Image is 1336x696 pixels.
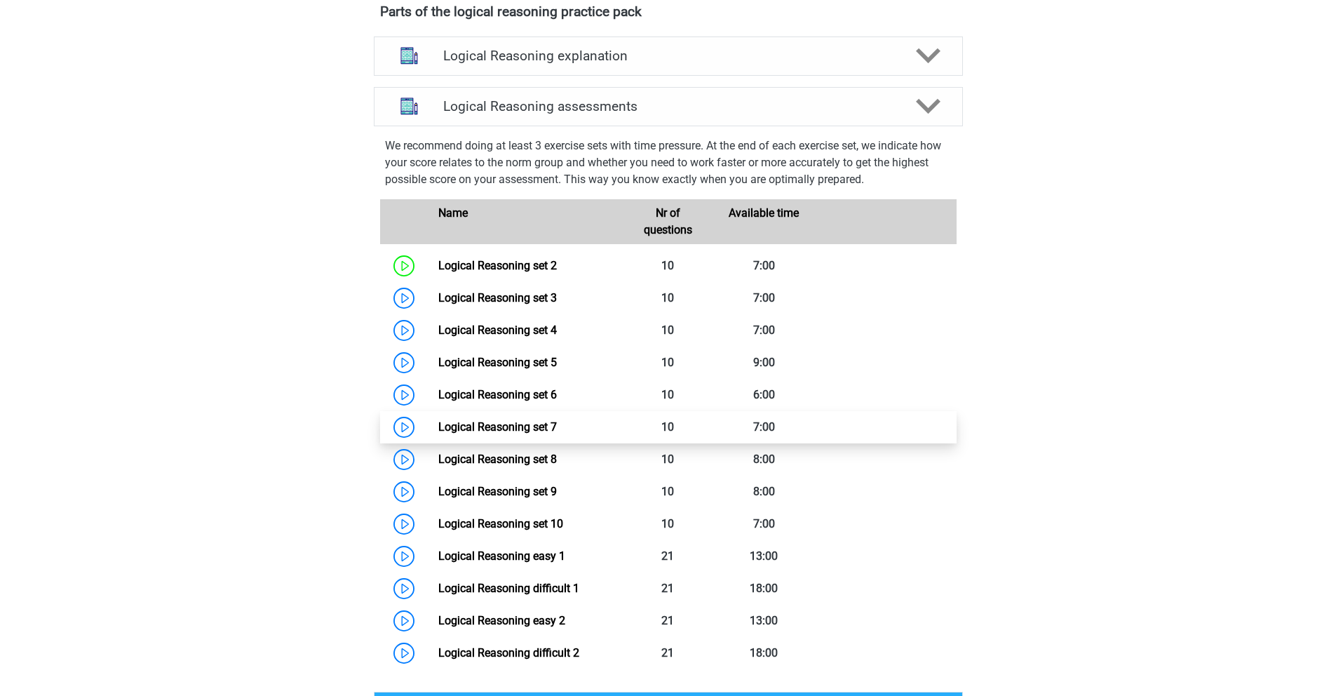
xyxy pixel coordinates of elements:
[438,388,557,401] a: Logical Reasoning set 6
[385,138,952,188] p: We recommend doing at least 3 exercise sets with time pressure. At the end of each exercise set, ...
[368,36,969,76] a: explanations Logical Reasoning explanation
[428,205,620,239] div: Name
[443,98,893,114] h4: Logical Reasoning assessments
[716,205,812,239] div: Available time
[438,323,557,337] a: Logical Reasoning set 4
[438,517,563,530] a: Logical Reasoning set 10
[438,356,557,369] a: Logical Reasoning set 5
[443,48,893,64] h4: Logical Reasoning explanation
[438,646,579,660] a: Logical Reasoning difficult 2
[380,4,957,20] h4: Parts of the logical reasoning practice pack
[391,38,427,74] img: logical reasoning explanations
[368,87,969,126] a: assessments Logical Reasoning assessments
[391,88,427,124] img: logical reasoning assessments
[438,549,565,563] a: Logical Reasoning easy 1
[620,205,716,239] div: Nr of questions
[438,420,557,434] a: Logical Reasoning set 7
[438,485,557,498] a: Logical Reasoning set 9
[438,291,557,304] a: Logical Reasoning set 3
[438,614,565,627] a: Logical Reasoning easy 2
[438,453,557,466] a: Logical Reasoning set 8
[438,259,557,272] a: Logical Reasoning set 2
[438,582,579,595] a: Logical Reasoning difficult 1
